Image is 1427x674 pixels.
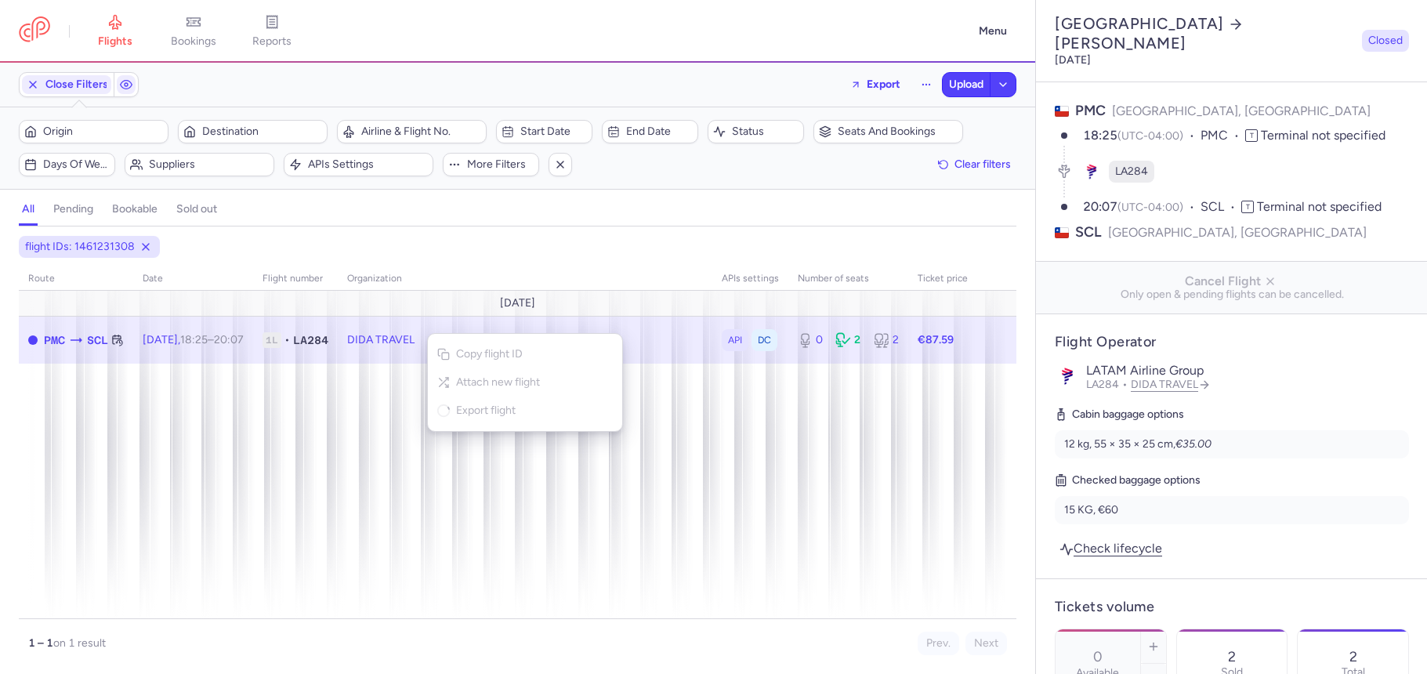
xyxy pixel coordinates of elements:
span: LA284 [1115,164,1148,179]
p: 2 [1349,649,1357,665]
th: Ticket price [908,267,977,291]
span: Cancel Flight [1049,274,1415,288]
h4: Flight Operator [1055,333,1409,351]
a: flights [76,14,154,49]
span: SCL [87,332,108,349]
span: Suppliers [149,158,269,171]
span: Attach new flight [456,375,613,390]
span: PMC [1201,127,1245,145]
button: Clear filters [933,153,1016,176]
button: Airline & Flight No. [337,120,487,143]
li: 15 KG, €60 [1055,496,1409,524]
span: flights [98,34,132,49]
span: SCL [1075,223,1102,242]
span: Destination [202,125,322,138]
button: Start date [496,120,592,143]
button: Menu [969,16,1016,46]
strong: €87.59 [918,333,954,346]
div: 2 [874,332,899,348]
time: 18:25 [1083,128,1117,143]
th: Flight number [253,267,338,291]
p: LATAM Airline Group [1086,364,1409,378]
div: 2 [835,332,860,348]
a: reports [233,14,311,49]
button: More filters [443,153,539,176]
p: 2 [1228,649,1236,665]
span: SCL [1201,198,1241,216]
time: 18:25 [180,333,208,346]
span: flight IDs: 1461231308 [25,239,135,255]
button: Export [840,72,911,97]
span: T [1245,129,1258,142]
span: (UTC-04:00) [1117,201,1183,214]
span: Terminal not specified [1261,128,1385,143]
span: Export [867,78,900,90]
span: PMC [44,332,65,349]
span: Close Filters [45,78,108,91]
strong: 1 – 1 [28,636,53,650]
span: Status [732,125,799,138]
span: on 1 result [53,636,106,650]
span: Copy flight ID [456,346,613,362]
th: route [19,267,133,291]
button: End date [602,120,698,143]
h4: Tickets volume [1055,598,1409,616]
button: Prev. [918,632,959,655]
span: Terminal not specified [1257,199,1382,214]
button: Next [965,632,1007,655]
span: LA284 [293,332,328,348]
span: (UTC-04:00) [1117,129,1183,143]
th: organization [338,267,712,291]
button: Origin [19,120,168,143]
a: CitizenPlane red outlined logo [19,16,50,45]
h4: sold out [176,202,217,216]
div: 0 [798,332,823,348]
th: number of seats [788,267,908,291]
span: PMC [1075,102,1106,119]
span: APIs settings [308,158,428,171]
a: bookings [154,14,233,49]
button: Close Filters [20,73,114,96]
th: date [133,267,253,291]
button: Copy flight ID [428,340,622,368]
button: Seats and bookings [813,120,963,143]
span: Closed [1368,33,1403,49]
span: Export flight [456,403,613,419]
span: [GEOGRAPHIC_DATA], [GEOGRAPHIC_DATA] [1112,103,1371,118]
td: DIDA TRAVEL [338,316,712,364]
span: – [180,333,244,346]
button: Days of week [19,153,115,176]
span: bookings [171,34,216,49]
th: APIs settings [712,267,788,291]
span: Origin [43,125,163,138]
button: Status [708,120,804,143]
h2: [GEOGRAPHIC_DATA] [PERSON_NAME] [1055,14,1356,53]
span: DC [758,332,771,348]
h4: pending [53,202,93,216]
button: Destination [178,120,328,143]
a: DIDA TRAVEL [1131,378,1211,391]
button: APIs settings [284,153,433,176]
h4: all [22,202,34,216]
span: Clear filters [954,158,1011,170]
time: 20:07 [214,333,244,346]
button: Export flight [428,397,622,425]
img: LATAM Airline Group logo [1055,364,1080,389]
span: [DATE] [500,297,535,310]
span: End date [626,125,693,138]
span: Seats and bookings [838,125,958,138]
span: [DATE], [143,333,244,346]
span: • [284,332,290,348]
span: Upload [949,78,983,91]
button: Upload [943,73,990,96]
time: 20:07 [1083,199,1117,214]
span: Airline & Flight No. [361,125,481,138]
a: Check lifecycle [1055,538,1167,559]
div: 12 kg, 55 × 35 × 25 cm, [1064,437,1400,452]
button: Suppliers [125,153,274,176]
span: LA284 [1086,378,1131,391]
span: More filters [467,158,534,171]
h5: Cabin baggage options [1055,405,1409,424]
h4: bookable [112,202,158,216]
figure: LA airline logo [1081,161,1103,183]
